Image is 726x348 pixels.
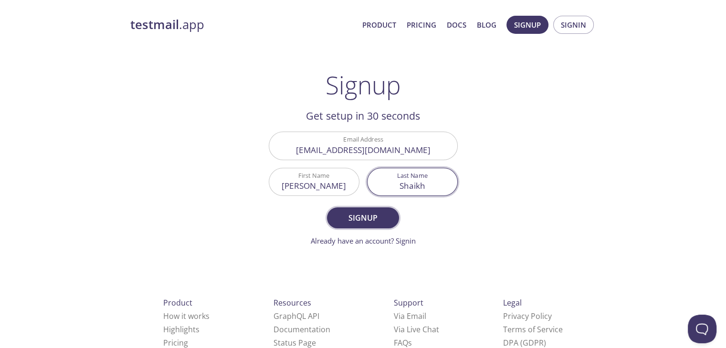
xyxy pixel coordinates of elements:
[503,297,522,308] span: Legal
[408,338,412,348] span: s
[274,311,319,321] a: GraphQL API
[553,16,594,34] button: Signin
[503,311,552,321] a: Privacy Policy
[688,315,716,343] iframe: Help Scout Beacon - Open
[407,19,436,31] a: Pricing
[477,19,496,31] a: Blog
[447,19,466,31] a: Docs
[394,338,412,348] a: FAQ
[326,71,401,99] h1: Signup
[274,297,311,308] span: Resources
[130,16,179,33] strong: testmail
[327,207,399,228] button: Signup
[394,297,423,308] span: Support
[506,16,548,34] button: Signup
[503,338,546,348] a: DPA (GDPR)
[163,311,210,321] a: How it works
[274,324,330,335] a: Documentation
[311,236,416,246] a: Already have an account? Signin
[514,19,541,31] span: Signup
[163,338,188,348] a: Pricing
[163,324,200,335] a: Highlights
[561,19,586,31] span: Signin
[269,108,458,124] h2: Get setup in 30 seconds
[274,338,316,348] a: Status Page
[362,19,396,31] a: Product
[130,17,355,33] a: testmail.app
[503,324,563,335] a: Terms of Service
[394,311,426,321] a: Via Email
[163,297,192,308] span: Product
[394,324,439,335] a: Via Live Chat
[337,211,388,225] span: Signup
